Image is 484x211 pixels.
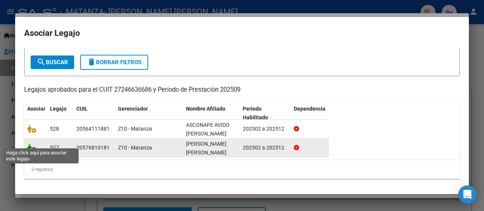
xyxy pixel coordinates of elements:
mat-icon: search [37,57,46,66]
datatable-header-cell: Legajo [47,101,73,126]
span: Z10 - Matanza [118,126,152,132]
span: 527 [50,145,59,151]
span: Dependencia [294,106,326,112]
span: Nombre Afiliado [186,106,225,112]
span: ASCONAPE AVIDO JOAQUIN MATEO [186,122,230,137]
span: 528 [50,126,59,132]
span: Gerenciador [118,106,148,112]
datatable-header-cell: Asociar [24,101,47,126]
datatable-header-cell: CUIL [73,101,115,126]
mat-icon: delete [87,57,96,66]
span: RAMIREZ GALLO JOAQUIN ANDRE [186,141,226,156]
span: CUIL [76,106,88,112]
div: 202502 a 202512 [243,143,288,152]
div: Open Intercom Messenger [458,185,476,203]
div: 20564111881 [76,125,110,133]
datatable-header-cell: Dependencia [291,101,347,126]
div: 20576810181 [76,143,110,152]
button: Borrar Filtros [80,55,148,70]
span: Buscar [37,59,68,66]
span: Borrar Filtros [87,59,141,66]
span: Legajo [50,106,67,112]
datatable-header-cell: Gerenciador [115,101,183,126]
span: Asociar [27,106,45,112]
span: Z10 - Matanza [118,145,152,151]
div: 202502 a 202512 [243,125,288,133]
datatable-header-cell: Nombre Afiliado [183,101,240,126]
p: Legajos aprobados para el CUIT 27246636686 y Período de Prestación 202509 [24,85,460,95]
h2: Asociar Legajo [24,26,460,40]
span: Periodo Habilitado [243,106,268,120]
button: Buscar [31,55,74,69]
datatable-header-cell: Periodo Habilitado [240,101,291,126]
div: 2 registros [24,160,460,179]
